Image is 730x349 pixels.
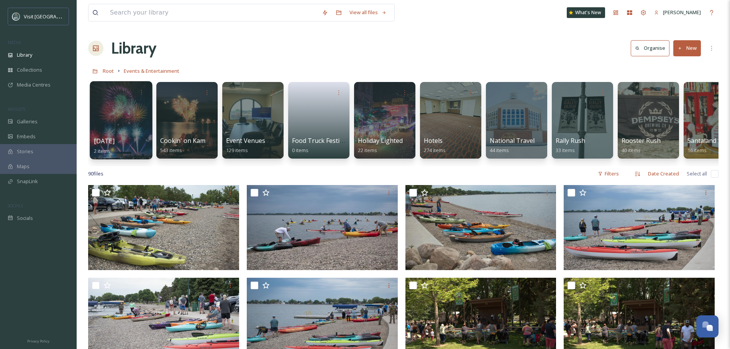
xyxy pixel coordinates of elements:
[111,37,156,60] a: Library
[622,137,661,154] a: Rooster Rush40 items
[124,66,179,75] a: Events & Entertainment
[8,39,21,45] span: MEDIA
[556,136,585,145] span: Rally Rush
[27,339,49,344] span: Privacy Policy
[106,4,318,21] input: Search your library
[160,136,223,145] span: Cookin' on Kampeksa
[292,137,348,154] a: Food Truck Festival0 items
[358,137,425,154] a: Holiday Lighted Parade22 items
[103,67,114,74] span: Root
[292,147,308,154] span: 0 items
[160,147,182,154] span: 543 items
[160,137,223,154] a: Cookin' on Kampeksa543 items
[622,147,641,154] span: 40 items
[631,40,673,56] a: Organise
[358,136,425,145] span: Holiday Lighted Parade
[226,137,265,154] a: Event Venues129 items
[8,106,25,112] span: WIDGETS
[687,147,707,154] span: 16 items
[687,136,716,145] span: Santaland
[292,136,348,145] span: Food Truck Festival
[696,315,719,338] button: Open Chat
[346,5,390,20] a: View all files
[17,215,33,222] span: Socials
[650,5,705,20] a: [PERSON_NAME]
[94,138,115,154] a: [DATE]2 items
[594,166,623,181] div: Filters
[17,178,38,185] span: SnapLink
[226,147,248,154] span: 129 items
[490,147,509,154] span: 44 items
[405,185,556,270] img: DSC_0926.jpg
[564,185,715,270] img: DSC_0932.jpg
[687,137,716,154] a: Santaland16 items
[88,185,239,270] img: DSC_0923.jpg
[490,137,597,154] a: National Travel & Tourism Luncheon44 items
[17,148,33,155] span: Stories
[424,137,446,154] a: Hotels274 items
[27,336,49,345] a: Privacy Policy
[24,13,83,20] span: Visit [GEOGRAPHIC_DATA]
[8,203,23,208] span: SOCIALS
[12,13,20,20] img: watertown-convention-and-visitors-bureau.jpg
[358,147,377,154] span: 22 items
[94,137,115,145] span: [DATE]
[631,40,669,56] button: Organise
[17,133,36,140] span: Embeds
[226,136,265,145] span: Event Venues
[17,51,32,59] span: Library
[567,7,605,18] a: What's New
[94,147,111,154] span: 2 items
[663,9,701,16] span: [PERSON_NAME]
[556,147,575,154] span: 33 items
[103,66,114,75] a: Root
[424,136,443,145] span: Hotels
[17,118,38,125] span: Galleries
[124,67,179,74] span: Events & Entertainment
[556,137,585,154] a: Rally Rush33 items
[17,81,51,88] span: Media Centres
[247,185,398,270] img: DSC_0934.jpg
[673,40,701,56] button: New
[88,170,103,177] span: 90 file s
[490,136,597,145] span: National Travel & Tourism Luncheon
[424,147,446,154] span: 274 items
[17,66,42,74] span: Collections
[622,136,661,145] span: Rooster Rush
[644,166,683,181] div: Date Created
[17,163,30,170] span: Maps
[687,170,707,177] span: Select all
